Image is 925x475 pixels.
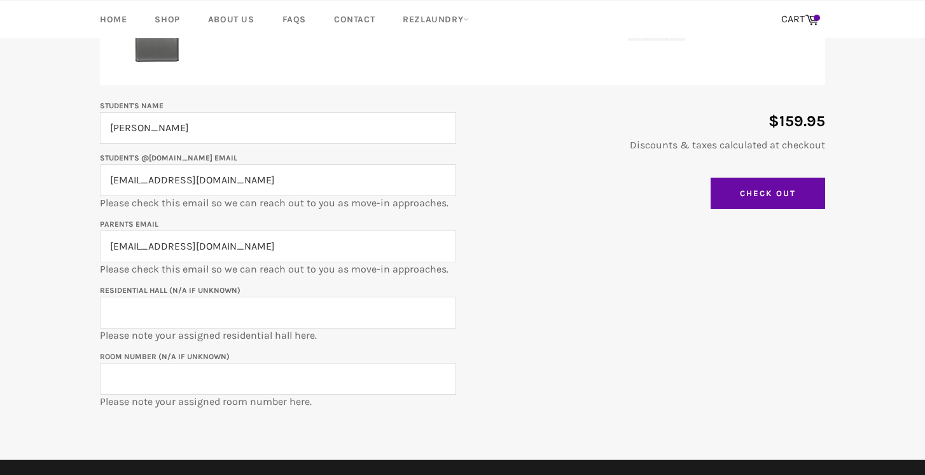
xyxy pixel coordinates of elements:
[100,153,237,162] label: Student's @[DOMAIN_NAME] email
[270,1,319,38] a: FAQs
[469,111,825,132] p: $159.95
[321,1,387,38] a: Contact
[390,1,482,38] a: RezLaundry
[87,1,139,38] a: Home
[100,283,456,343] p: Please note your assigned residential hall here.
[100,349,456,409] p: Please note your assigned room number here.
[711,178,825,209] input: Check Out
[100,101,163,110] label: Student's Name
[469,138,825,152] p: Discounts & taxes calculated at checkout
[195,1,267,38] a: About Us
[100,286,240,295] label: Residential Hall (N/A if unknown)
[100,150,456,210] p: Please check this email so we can reach out to you as move-in approaches.
[142,1,192,38] a: Shop
[100,216,456,276] p: Please check this email so we can reach out to you as move-in approaches.
[100,352,230,361] label: Room Number (N/A if unknown)
[775,6,825,33] a: CART
[100,220,158,229] label: Parents email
